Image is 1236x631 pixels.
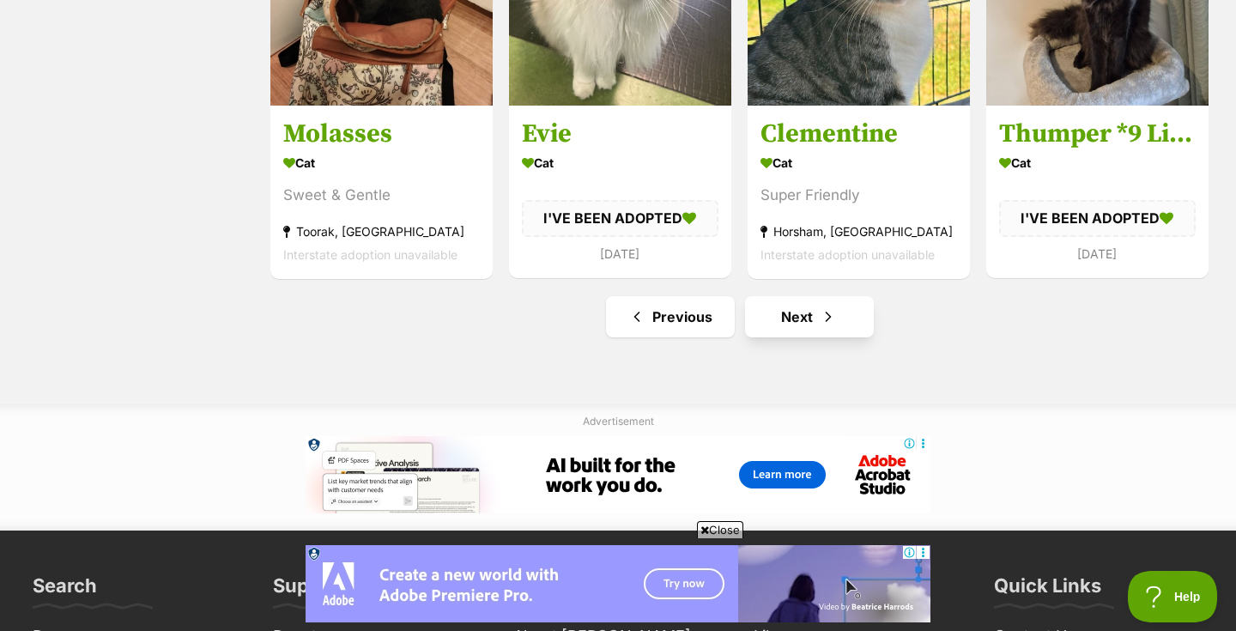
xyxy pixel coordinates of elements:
span: Close [697,521,743,538]
a: Thumper *9 Lives Project* Cat I'VE BEEN ADOPTED [DATE] favourite [986,105,1209,277]
iframe: Advertisement [306,436,930,513]
a: Next page [745,296,874,337]
div: I'VE BEEN ADOPTED [999,200,1196,236]
h3: Evie [522,118,718,150]
h3: Molasses [283,118,480,150]
div: Sweet & Gentle [283,184,480,207]
nav: Pagination [269,296,1210,337]
h3: Clementine [760,118,957,150]
div: Cat [522,150,718,175]
a: On HoldAdoption pending [270,92,493,109]
a: Clementine Cat Super Friendly Horsham, [GEOGRAPHIC_DATA] Interstate adoption unavailable favourite [748,105,970,279]
iframe: Help Scout Beacon - Open [1128,571,1219,622]
h3: Quick Links [994,573,1101,608]
a: Molasses Cat Sweet & Gentle Toorak, [GEOGRAPHIC_DATA] Interstate adoption unavailable favourite [270,105,493,279]
div: Cat [999,150,1196,175]
iframe: Advertisement [306,545,930,622]
span: Interstate adoption unavailable [760,247,935,262]
h3: Support [273,573,348,608]
div: Horsham, [GEOGRAPHIC_DATA] [760,220,957,243]
div: [DATE] [999,241,1196,264]
h3: Thumper *9 Lives Project* [999,118,1196,150]
div: Super Friendly [760,184,957,207]
h3: Search [33,573,97,608]
div: [DATE] [522,241,718,264]
a: Previous page [606,296,735,337]
div: Cat [283,150,480,175]
div: Cat [760,150,957,175]
div: Toorak, [GEOGRAPHIC_DATA] [283,220,480,243]
a: Evie Cat I'VE BEEN ADOPTED [DATE] favourite [509,105,731,277]
span: Interstate adoption unavailable [283,247,457,262]
div: I'VE BEEN ADOPTED [522,200,718,236]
